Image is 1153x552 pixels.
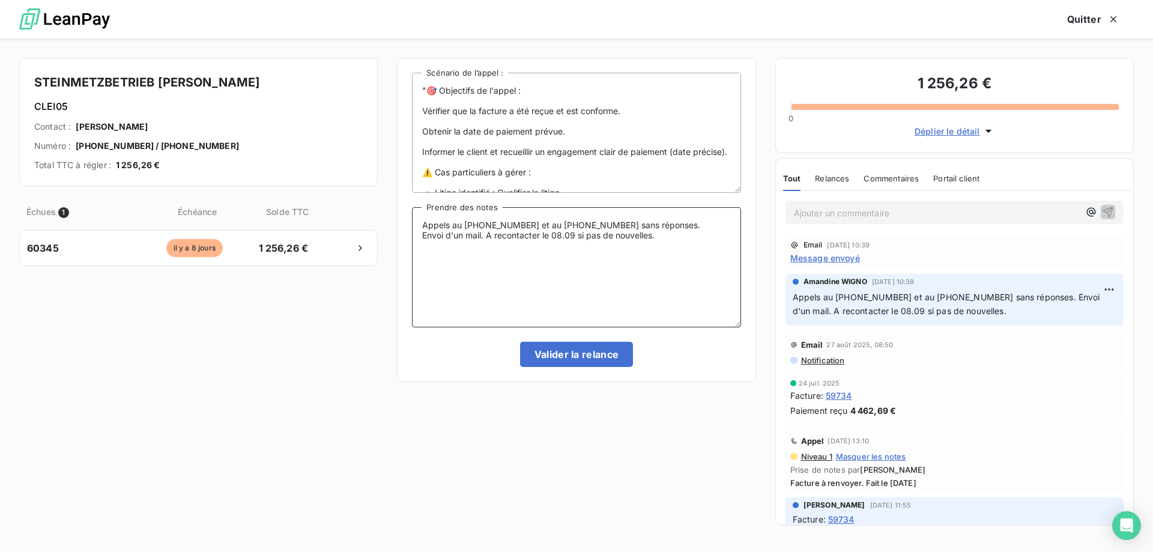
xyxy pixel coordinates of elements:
span: Relances [815,174,849,183]
span: Total TTC à régler : [34,159,111,171]
span: [PHONE_NUMBER] / [PHONE_NUMBER] [76,140,239,152]
span: 59734 [826,389,852,402]
span: [PERSON_NAME] [76,121,148,133]
span: 1 256,26 € [252,241,315,255]
span: [DATE] 11:55 [870,502,912,509]
textarea: Appels au [PHONE_NUMBER] et au [PHONE_NUMBER] sans réponses. Envoi d'un mail. A recontacter le 08... [412,207,740,327]
span: Échues [26,205,56,218]
span: Tout [783,174,801,183]
span: Commentaires [864,174,919,183]
span: 27 août 2025, 08:50 [826,341,893,348]
img: logo LeanPay [19,3,110,36]
span: Niveau 1 [800,452,832,461]
span: 24 juil. 2025 [799,380,840,387]
span: [DATE] 13:10 [828,437,869,444]
span: 1 [58,207,69,218]
span: Solde TTC [256,205,319,218]
span: Déplier le détail [915,125,980,138]
span: Appels au [PHONE_NUMBER] et au [PHONE_NUMBER] sans réponses. Envoi d'un mail. A recontacter le 08... [793,292,1103,316]
span: Masquer les notes [836,452,906,461]
span: Échéance [141,205,253,218]
span: Prise de notes par [790,465,1119,475]
span: [PERSON_NAME] [803,500,865,511]
button: Déplier le détail [911,124,998,138]
span: Email [801,340,823,350]
span: Notification [800,356,845,365]
span: Amandine WIGNO [803,276,867,287]
span: 1 256,26 € [116,159,160,171]
span: [DATE] 10:38 [872,278,915,285]
span: Appel [801,436,825,446]
span: Facture : [793,513,826,526]
h3: 1 256,26 € [790,73,1119,97]
span: Portail client [933,174,979,183]
span: 60345 [27,241,59,255]
span: Facture : [790,389,823,402]
span: Numéro : [34,140,71,152]
h6: CLEI05 [34,99,363,114]
span: Contact : [34,121,71,133]
div: Open Intercom Messenger [1112,511,1141,540]
span: 0 [788,114,793,123]
span: 59734 [828,513,855,526]
span: 4 462,69 € [850,404,897,417]
span: Email [803,241,823,249]
h4: STEINMETZBETRIEB [PERSON_NAME] [34,73,363,92]
span: [PERSON_NAME] [860,465,925,475]
span: il y a 8 jours [166,239,223,257]
button: Quitter [1053,7,1134,32]
button: Valider la relance [520,342,634,367]
span: Paiement reçu [790,404,848,417]
span: Message envoyé [790,252,860,264]
textarea: "🎯 Objectifs de l'appel : Vérifier que la facture a été reçue et est conforme. Obtenir la date de... [412,73,740,193]
span: [DATE] 10:39 [827,241,870,249]
span: Facture à renvoyer. Fait le [DATE] [790,478,1119,488]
